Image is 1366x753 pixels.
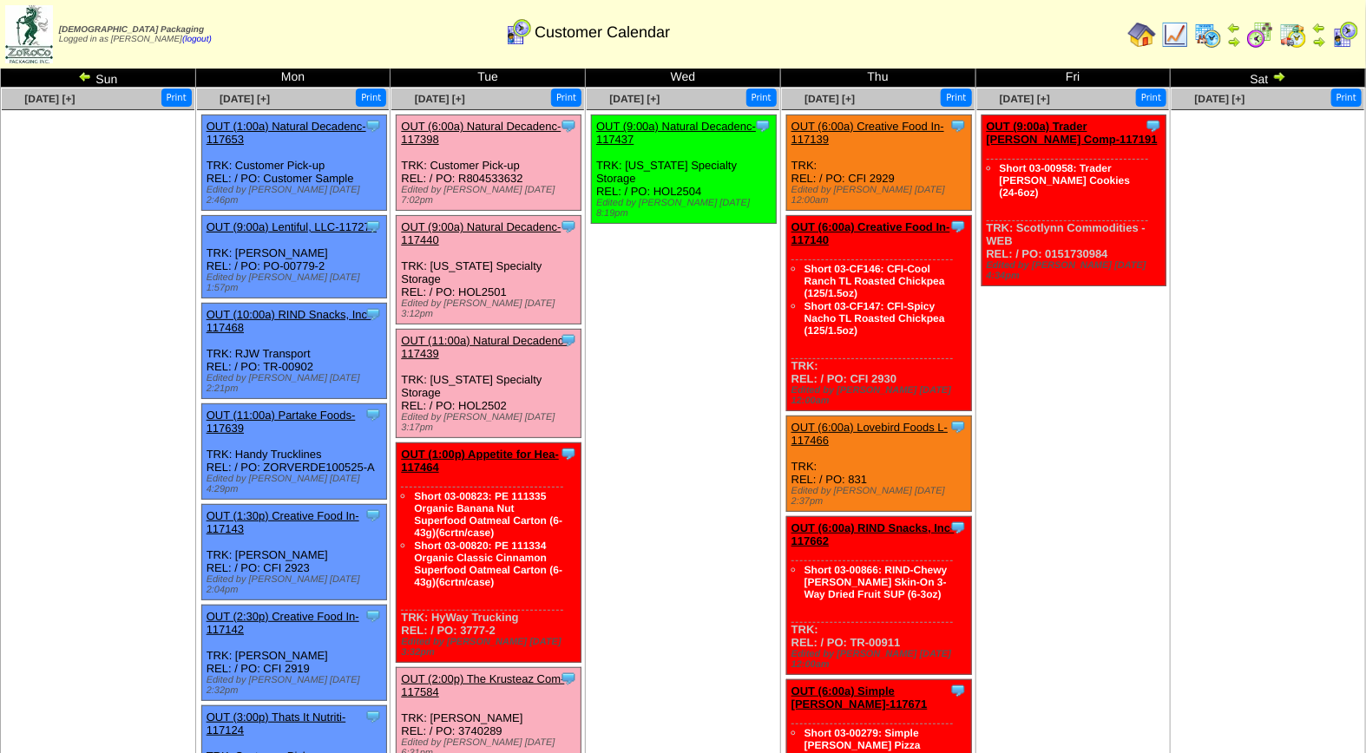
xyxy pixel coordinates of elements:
[596,120,756,146] a: OUT (9:00a) Natural Decadenc-117437
[391,69,586,88] td: Tue
[24,93,75,105] span: [DATE] [+]
[786,517,971,675] div: TRK: REL: / PO: TR-00911
[780,69,975,88] td: Thu
[1171,69,1366,88] td: Sat
[791,649,971,670] div: Edited by [PERSON_NAME] [DATE] 12:00am
[754,117,772,134] img: Tooltip
[207,308,371,334] a: OUT (10:00a) RIND Snacks, Inc-117468
[987,260,1166,281] div: Edited by [PERSON_NAME] [DATE] 4:34pm
[949,117,967,134] img: Tooltip
[397,443,581,663] div: TRK: HyWay Trucking REL: / PO: 3777-2
[207,220,377,233] a: OUT (9:00a) Lentiful, LLC-117276
[535,23,670,42] span: Customer Calendar
[596,198,776,219] div: Edited by [PERSON_NAME] [DATE] 8:19pm
[59,25,212,44] span: Logged in as [PERSON_NAME]
[401,448,559,474] a: OUT (1:00p) Appetite for Hea-117464
[207,272,386,293] div: Edited by [PERSON_NAME] [DATE] 1:57pm
[207,474,386,494] div: Edited by [PERSON_NAME] [DATE] 4:29pm
[207,710,346,737] a: OUT (3:00p) Thats It Nutriti-117124
[182,35,212,44] a: (logout)
[791,185,971,206] div: Edited by [PERSON_NAME] [DATE] 12:00am
[78,69,92,83] img: arrowleft.gif
[364,218,382,235] img: Tooltip
[560,331,577,349] img: Tooltip
[1312,21,1326,35] img: arrowleft.gif
[791,120,944,146] a: OUT (6:00a) Creative Food In-117139
[201,505,386,600] div: TRK: [PERSON_NAME] REL: / PO: CFI 2923
[791,421,948,447] a: OUT (6:00a) Lovebird Foods L-117466
[560,670,577,687] img: Tooltip
[397,330,581,438] div: TRK: [US_STATE] Specialty Storage REL: / PO: HOL2502
[804,300,945,337] a: Short 03-CF147: CFI-Spicy Nacho TL Roasted Chickpea (125/1.5oz)
[1227,21,1241,35] img: arrowleft.gif
[5,5,53,63] img: zoroco-logo-small.webp
[1246,21,1274,49] img: calendarblend.gif
[195,69,391,88] td: Mon
[401,637,581,658] div: Edited by [PERSON_NAME] [DATE] 3:32pm
[364,507,382,524] img: Tooltip
[791,220,950,246] a: OUT (6:00a) Creative Food In-117140
[1195,93,1245,105] a: [DATE] [+]
[949,218,967,235] img: Tooltip
[415,93,465,105] a: [DATE] [+]
[1145,117,1162,134] img: Tooltip
[207,610,359,636] a: OUT (2:30p) Creative Food In-117142
[1312,35,1326,49] img: arrowright.gif
[1136,88,1166,107] button: Print
[1000,93,1050,105] a: [DATE] [+]
[207,185,386,206] div: Edited by [PERSON_NAME] [DATE] 2:46pm
[586,69,781,88] td: Wed
[941,88,971,107] button: Print
[791,486,971,507] div: Edited by [PERSON_NAME] [DATE] 2:37pm
[1128,21,1156,49] img: home.gif
[551,88,581,107] button: Print
[201,404,386,500] div: TRK: Handy Trucklines REL: / PO: ZORVERDE100525-A
[609,93,660,105] a: [DATE] [+]
[207,120,366,146] a: OUT (1:00a) Natural Decadenc-117653
[207,509,359,535] a: OUT (1:30p) Creative Food In-117143
[975,69,1171,88] td: Fri
[364,708,382,725] img: Tooltip
[949,519,967,536] img: Tooltip
[504,18,532,46] img: calendarcustomer.gif
[1272,69,1286,83] img: arrowright.gif
[401,412,581,433] div: Edited by [PERSON_NAME] [DATE] 3:17pm
[220,93,270,105] a: [DATE] [+]
[592,115,777,224] div: TRK: [US_STATE] Specialty Storage REL: / PO: HOL2504
[949,682,967,699] img: Tooltip
[364,305,382,323] img: Tooltip
[401,220,561,246] a: OUT (9:00a) Natural Decadenc-117440
[201,216,386,298] div: TRK: [PERSON_NAME] REL: / PO: PO-00779-2
[560,117,577,134] img: Tooltip
[804,263,945,299] a: Short 03-CF146: CFI-Cool Ranch TL Roasted Chickpea (125/1.5oz)
[804,93,855,105] a: [DATE] [+]
[401,120,561,146] a: OUT (6:00a) Natural Decadenc-117398
[364,607,382,625] img: Tooltip
[401,298,581,319] div: Edited by [PERSON_NAME] [DATE] 3:12pm
[786,216,971,411] div: TRK: REL: / PO: CFI 2930
[746,88,777,107] button: Print
[401,185,581,206] div: Edited by [PERSON_NAME] [DATE] 7:02pm
[207,675,386,696] div: Edited by [PERSON_NAME] [DATE] 2:32pm
[949,418,967,435] img: Tooltip
[982,115,1166,286] div: TRK: Scotlynn Commodities - WEB REL: / PO: 0151730984
[364,406,382,423] img: Tooltip
[397,115,581,211] div: TRK: Customer Pick-up REL: / PO: R804533632
[356,88,386,107] button: Print
[804,564,948,600] a: Short 03-00866: RIND-Chewy [PERSON_NAME] Skin-On 3-Way Dried Fruit SUP (6-3oz)
[1331,21,1359,49] img: calendarcustomer.gif
[1000,162,1131,199] a: Short 03-00958: Trader [PERSON_NAME] Cookies (24-6oz)
[401,672,564,698] a: OUT (2:00p) The Krusteaz Com-117584
[791,684,928,710] a: OUT (6:00a) Simple [PERSON_NAME]-117671
[207,574,386,595] div: Edited by [PERSON_NAME] [DATE] 2:04pm
[1194,21,1222,49] img: calendarprod.gif
[207,373,386,394] div: Edited by [PERSON_NAME] [DATE] 2:21pm
[207,409,356,435] a: OUT (11:00a) Partake Foods-117639
[59,25,204,35] span: [DEMOGRAPHIC_DATA] Packaging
